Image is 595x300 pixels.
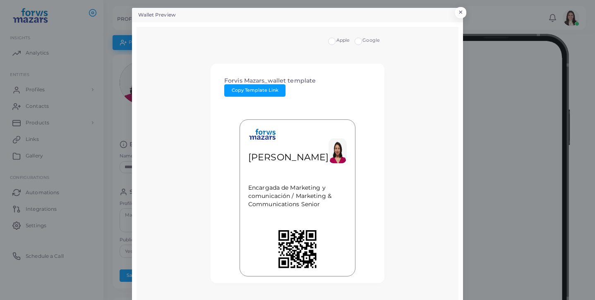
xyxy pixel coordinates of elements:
[362,37,380,43] span: Google
[248,183,347,209] span: Encargada de Marketing y comunicación / Marketing & Communications Senior
[336,37,350,43] span: Apple
[329,138,347,163] img: 8e2ad482222f3e621cc7fb2e96d027603ee2044d6e07afe54a5d513777803cdb.png
[277,229,318,270] img: QR Code
[248,152,329,163] span: [PERSON_NAME]
[224,84,286,97] button: Copy Template Link
[455,7,466,18] button: Close
[224,77,316,84] h4: Forvis Mazars_wallet template
[248,128,276,140] img: Logo
[138,12,176,19] h5: Wallet Preview
[232,87,278,93] span: Copy Template Link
